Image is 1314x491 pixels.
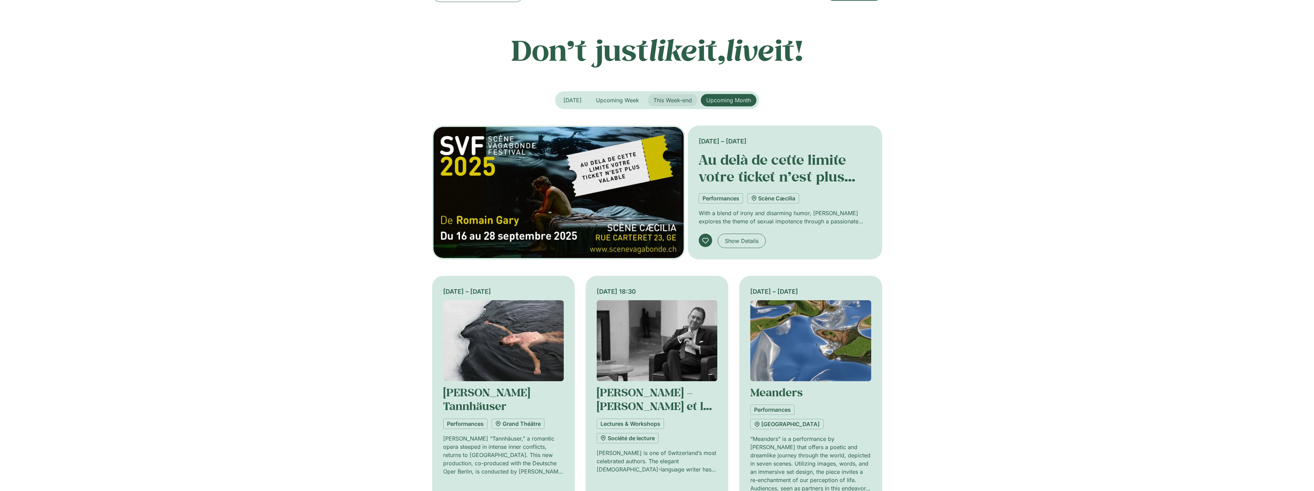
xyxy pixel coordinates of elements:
span: Upcoming Month [706,97,751,104]
a: Performances [699,193,743,203]
div: [DATE] 18:30 [597,287,717,296]
a: Meanders [750,385,803,399]
img: Coolturalia - Tannhäuser de Richard Wagner [443,300,564,381]
em: like [649,31,697,69]
p: With a blend of irony and disarming humor, [PERSON_NAME] explores the theme of sexual impotence t... [699,209,871,225]
a: Grand Théâtre [492,419,544,429]
em: live [726,31,774,69]
a: Performances [443,419,487,429]
a: Show Details [718,234,766,248]
p: Don’t just it, it! [432,33,882,67]
img: Coolturalia - Au delà de cette limite votre ticket n'est plus valable, de Romain Gary, mise en sc... [432,126,685,259]
a: Performances [750,405,795,415]
img: Coolturalia - Méandres [750,300,871,381]
a: Société de lecture [597,433,659,443]
span: [DATE] [563,97,582,104]
div: [DATE] – [DATE] [699,137,871,146]
a: Scène Cæcilia [747,193,799,203]
span: Show Details [725,237,759,245]
a: Lectures & Workshops [597,419,664,429]
span: This Week-end [653,97,692,104]
a: [PERSON_NAME] Tannhäuser [443,385,530,413]
p: [PERSON_NAME] is one of Switzerland’s most celebrated authors. The elegant [DEMOGRAPHIC_DATA]-lan... [597,449,717,474]
a: [GEOGRAPHIC_DATA] [750,419,823,429]
div: [DATE] – [DATE] [750,287,871,296]
a: [PERSON_NAME] – [PERSON_NAME] et le dernier des [PERSON_NAME] [597,385,712,441]
div: [DATE] – [DATE] [443,287,564,296]
span: Upcoming Week [596,97,639,104]
a: Au delà de cette limite votre ticket n’est plus valable [699,151,855,202]
p: [PERSON_NAME] “Tannhäuser,” a romantic opera steeped in intense inner conflicts, returns to [GEOG... [443,434,564,476]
